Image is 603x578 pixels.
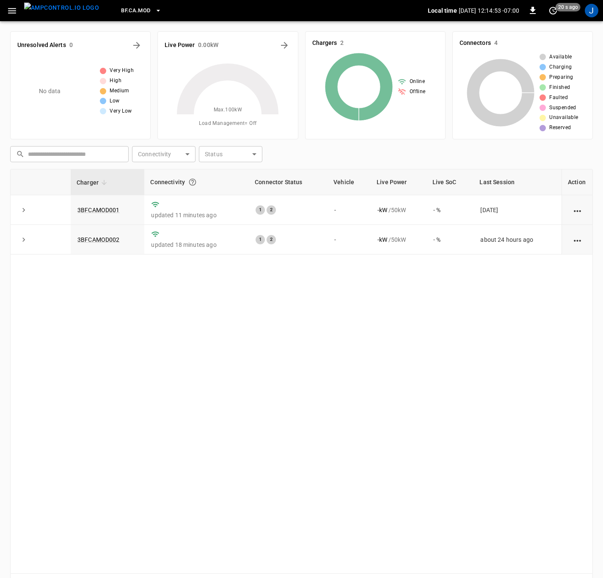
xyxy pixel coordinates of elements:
span: Charging [549,63,572,72]
span: BF.CA.MOD [121,6,150,16]
h6: Connectors [460,39,491,48]
h6: 4 [494,39,498,48]
div: 2 [267,235,276,244]
span: Finished [549,83,570,92]
span: Very Low [110,107,132,116]
th: Live SoC [427,169,474,195]
th: Action [562,169,592,195]
td: - [328,195,371,225]
span: 20 s ago [556,3,581,11]
span: Very High [110,66,134,75]
button: All Alerts [130,39,143,52]
span: Unavailable [549,113,578,122]
div: 1 [256,205,265,215]
td: - % [427,225,474,254]
span: Max. 100 kW [214,106,242,114]
p: No data [39,87,61,96]
h6: 0 [69,41,73,50]
button: expand row [17,204,30,216]
span: Online [410,77,425,86]
p: [DATE] 12:14:53 -07:00 [459,6,519,15]
span: High [110,77,121,85]
button: set refresh interval [546,4,560,17]
th: Connector Status [249,169,328,195]
h6: Unresolved Alerts [17,41,66,50]
span: Medium [110,87,129,95]
div: / 50 kW [377,235,420,244]
div: action cell options [572,206,583,214]
div: action cell options [572,235,583,244]
h6: 0.00 kW [198,41,218,50]
h6: Live Power [165,41,195,50]
span: Offline [410,88,426,96]
p: updated 18 minutes ago [151,241,242,249]
th: Last Session [474,169,562,195]
p: updated 11 minutes ago [151,211,242,219]
td: - % [427,195,474,225]
span: Faulted [549,94,568,102]
button: Energy Overview [278,39,291,52]
span: Charger [77,177,110,188]
span: Preparing [549,73,573,82]
p: - kW [377,206,387,214]
button: BF.CA.MOD [118,3,165,19]
th: Live Power [371,169,427,195]
p: Local time [428,6,457,15]
td: about 24 hours ago [474,225,562,254]
span: Available [549,53,572,61]
span: Low [110,97,119,105]
img: ampcontrol.io logo [24,3,99,13]
div: Connectivity [150,174,243,190]
a: 3BFCAMOD001 [77,207,120,213]
span: Suspended [549,104,576,112]
div: 1 [256,235,265,244]
th: Vehicle [328,169,371,195]
span: Load Management = Off [199,119,256,128]
div: / 50 kW [377,206,420,214]
td: [DATE] [474,195,562,225]
h6: Chargers [312,39,337,48]
a: 3BFCAMOD002 [77,236,120,243]
button: Connection between the charger and our software. [185,174,200,190]
div: 2 [267,205,276,215]
span: Reserved [549,124,571,132]
button: expand row [17,233,30,246]
p: - kW [377,235,387,244]
div: profile-icon [585,4,598,17]
h6: 2 [340,39,344,48]
td: - [328,225,371,254]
